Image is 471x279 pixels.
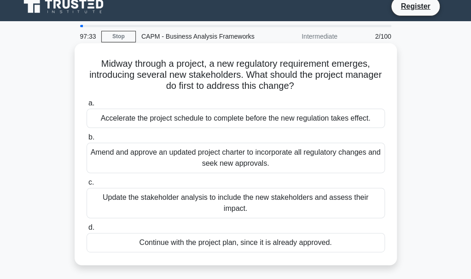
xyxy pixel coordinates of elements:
[88,223,94,231] span: d.
[136,27,262,46] div: CAPM - Business Analysis Frameworks
[86,58,386,92] h5: Midway through a project, a new regulatory requirement emerges, introducing several new stakehold...
[88,133,94,141] span: b.
[87,233,385,252] div: Continue with the project plan, since it is already approved.
[88,99,94,107] span: a.
[75,27,101,46] div: 97:33
[343,27,397,46] div: 2/100
[87,188,385,218] div: Update the stakeholder analysis to include the new stakeholders and assess their impact.
[262,27,343,46] div: Intermediate
[87,143,385,173] div: Amend and approve an updated project charter to incorporate all regulatory changes and seek new a...
[395,0,436,12] a: Register
[87,109,385,128] div: Accelerate the project schedule to complete before the new regulation takes effect.
[88,178,94,186] span: c.
[101,31,136,42] a: Stop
